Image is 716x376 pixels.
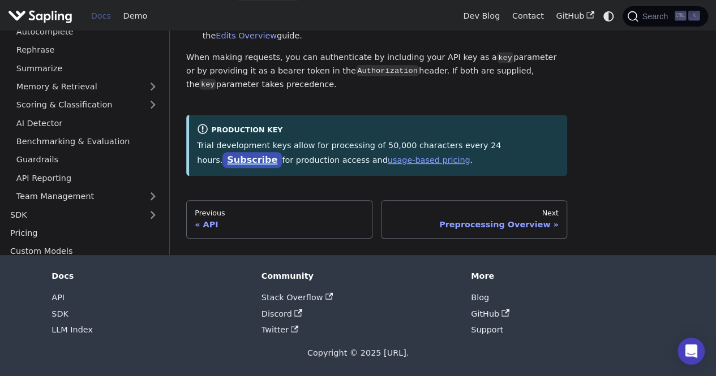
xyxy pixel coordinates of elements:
a: Subscribe [222,152,282,168]
span: Search [638,12,675,21]
div: Production Key [197,123,559,137]
a: AI Detector [10,115,164,131]
a: Custom Models [4,243,164,260]
a: Team Management [10,188,164,204]
a: Support [471,325,503,334]
div: Community [261,271,455,281]
code: Authorization [356,65,419,76]
a: Blog [471,293,489,302]
a: LLM Index [52,325,93,334]
a: GitHub [550,7,600,25]
a: Docs [85,7,117,25]
div: More [471,271,664,281]
a: SDK [52,309,68,318]
button: Search (Ctrl+K) [623,6,708,27]
code: key [199,79,216,90]
a: PreviousAPI [186,200,372,239]
div: Preprocessing Overview [389,219,559,230]
nav: Docs pages [186,200,567,239]
p: When making requests, you can authenticate by including your API key as a parameter or by providi... [186,51,567,91]
a: SDK [4,206,142,223]
a: Memory & Retrieval [10,78,164,94]
a: Demo [117,7,153,25]
a: API [52,293,65,302]
kbd: K [688,11,700,21]
button: Switch between dark and light mode (currently system mode) [601,8,617,24]
a: Stack Overflow [261,293,333,302]
a: API Reporting [10,170,164,186]
a: usage-based pricing [388,155,470,165]
div: Open Intercom Messenger [678,338,705,365]
a: Dev Blog [457,7,505,25]
a: Scoring & Classification [10,97,164,113]
a: Twitter [261,325,299,334]
div: Copyright © 2025 [URL]. [52,347,664,360]
a: Edits Overview [216,31,277,40]
a: Guardrails [10,152,164,168]
a: NextPreprocessing Overview [381,200,567,239]
img: Sapling.ai [8,8,72,24]
div: Previous [195,209,364,218]
button: Expand sidebar category 'SDK' [142,206,164,223]
div: Docs [52,271,245,281]
a: Discord [261,309,302,318]
a: Summarize [10,60,164,76]
a: Benchmarking & Evaluation [10,133,164,149]
a: Autocomplete [10,23,164,40]
a: Contact [506,7,550,25]
div: Next [389,209,559,218]
code: key [497,52,513,63]
a: Pricing [4,224,164,241]
a: GitHub [471,309,509,318]
a: Sapling.ai [8,8,76,24]
a: Rephrase [10,41,164,58]
p: Trial development keys allow for processing of 50,000 characters every 24 hours. for production a... [197,139,559,167]
div: API [195,219,364,230]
